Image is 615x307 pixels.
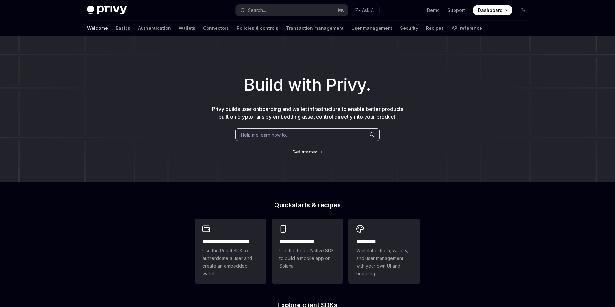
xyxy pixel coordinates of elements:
img: dark logo [87,6,127,15]
a: Transaction management [286,21,344,36]
a: Connectors [203,21,229,36]
h2: Quickstarts & recipes [195,202,420,208]
a: **** *****Whitelabel login, wallets, and user management with your own UI and branding. [348,219,420,284]
a: Recipes [426,21,444,36]
a: Support [447,7,465,13]
a: Authentication [138,21,171,36]
a: Get started [292,149,318,155]
a: **** **** **** ***Use the React Native SDK to build a mobile app on Solana. [272,219,343,284]
span: ⌘ K [337,8,344,13]
span: Dashboard [478,7,503,13]
a: Dashboard [473,5,512,15]
span: Get started [292,149,318,154]
a: Security [400,21,418,36]
a: User management [351,21,392,36]
span: Help me learn how to… [241,131,290,138]
button: Search...⌘K [236,4,348,16]
div: Search... [248,6,266,14]
span: Ask AI [362,7,375,13]
a: Policies & controls [237,21,278,36]
a: API reference [452,21,482,36]
span: Whitelabel login, wallets, and user management with your own UI and branding. [356,247,413,278]
a: Basics [116,21,130,36]
span: Privy builds user onboarding and wallet infrastructure to enable better products built on crypto ... [212,106,403,120]
button: Toggle dark mode [518,5,528,15]
span: Use the React SDK to authenticate a user and create an embedded wallet. [202,247,259,278]
h1: Build with Privy. [10,72,605,97]
a: Wallets [179,21,195,36]
span: Use the React Native SDK to build a mobile app on Solana. [279,247,336,270]
a: Demo [427,7,440,13]
a: Welcome [87,21,108,36]
button: Ask AI [351,4,379,16]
